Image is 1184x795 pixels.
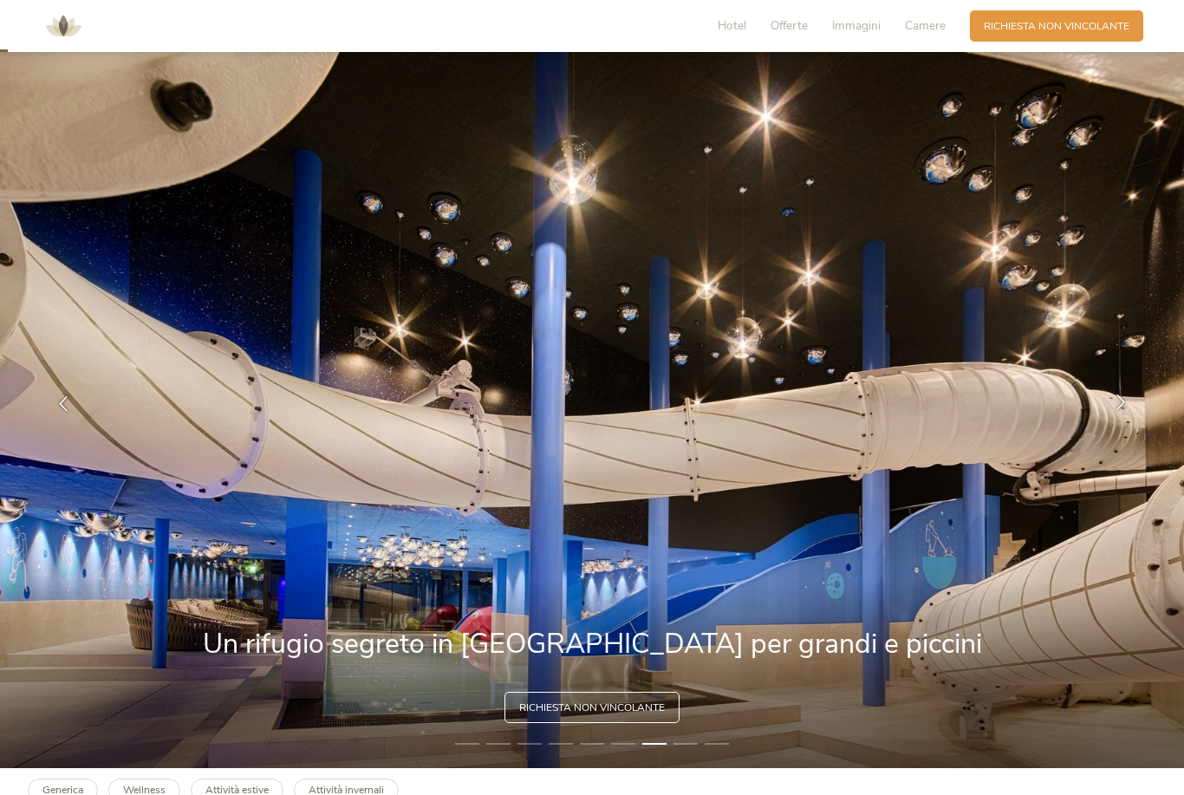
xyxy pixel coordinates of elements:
span: Camere [905,17,946,34]
span: Offerte [771,17,808,34]
span: Richiesta non vincolante [984,19,1129,34]
span: Hotel [718,17,746,34]
span: Richiesta non vincolante [519,701,665,715]
a: AMONTI & LUNARIS Wellnessresort [37,21,89,30]
span: Immagini [832,17,881,34]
